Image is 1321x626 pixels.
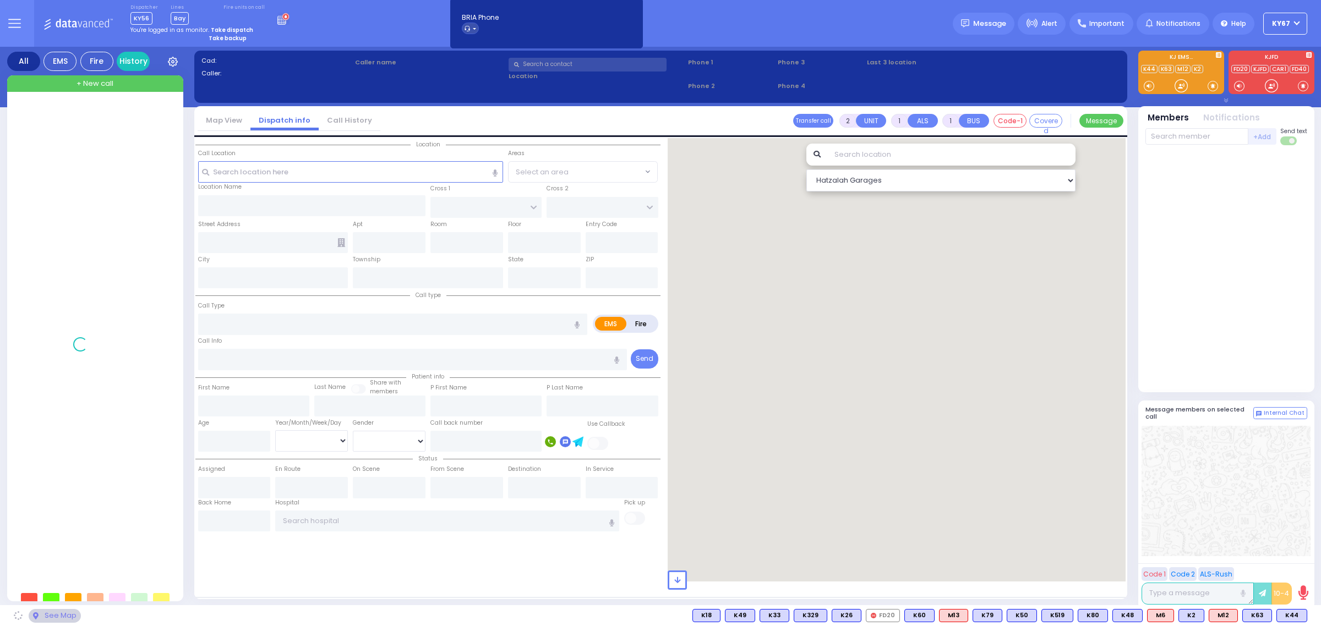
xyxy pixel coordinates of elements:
[509,58,667,72] input: Search a contact
[793,114,833,128] button: Transfer call
[688,81,774,91] span: Phone 2
[832,609,861,622] div: BLS
[959,114,989,128] button: BUS
[1007,609,1037,622] div: K50
[1141,65,1158,73] a: K44
[370,387,398,396] span: members
[198,115,250,125] a: Map View
[1231,65,1250,73] a: FD20
[1079,114,1123,128] button: Message
[130,12,152,25] span: KY56
[411,140,446,149] span: Location
[201,69,352,78] label: Caller:
[130,26,209,34] span: You're logged in as monitor.
[1159,65,1174,73] a: K63
[547,383,583,392] label: P Last Name
[198,220,241,229] label: Street Address
[1041,19,1057,29] span: Alert
[516,167,569,178] span: Select an area
[1078,609,1108,622] div: BLS
[1229,54,1314,62] label: KJFD
[586,255,594,264] label: ZIP
[410,291,446,299] span: Call type
[275,510,619,531] input: Search hospital
[725,609,755,622] div: K49
[1112,609,1143,622] div: K48
[117,52,150,71] a: History
[1242,609,1272,622] div: K63
[1178,609,1204,622] div: BLS
[508,255,523,264] label: State
[198,149,236,158] label: Call Location
[1209,609,1238,622] div: ALS
[353,220,363,229] label: Apt
[1178,609,1204,622] div: K2
[973,609,1002,622] div: BLS
[1203,112,1260,124] button: Notifications
[547,184,569,193] label: Cross 2
[1078,609,1108,622] div: K80
[29,609,80,623] div: See map
[961,19,969,28] img: message.svg
[586,220,617,229] label: Entry Code
[1280,127,1307,135] span: Send text
[1148,112,1189,124] button: Members
[1147,609,1174,622] div: ALS KJ
[631,349,658,369] button: Send
[198,255,210,264] label: City
[908,114,938,128] button: ALS
[973,18,1006,29] span: Message
[904,609,935,622] div: K60
[1198,567,1234,581] button: ALS-Rush
[370,378,401,387] small: Share with
[355,58,505,67] label: Caller name
[624,498,645,507] label: Pick up
[1041,609,1073,622] div: K519
[1290,65,1309,73] a: FD40
[867,58,993,67] label: Last 3 location
[856,114,886,128] button: UNIT
[508,220,521,229] label: Floor
[198,498,231,507] label: Back Home
[250,115,319,125] a: Dispatch info
[198,301,225,310] label: Call Type
[832,609,861,622] div: K26
[43,17,117,30] img: Logo
[1138,54,1224,62] label: KJ EMS...
[275,465,301,474] label: En Route
[778,58,864,67] span: Phone 3
[827,144,1076,166] input: Search location
[626,317,657,331] label: Fire
[77,78,113,89] span: + New call
[1251,65,1269,73] a: KJFD
[794,609,827,622] div: K329
[1089,19,1125,29] span: Important
[1256,411,1262,416] img: comment-alt.png
[80,52,113,71] div: Fire
[198,419,209,427] label: Age
[1145,406,1253,420] h5: Message members on selected call
[1253,407,1307,419] button: Internal Chat
[353,465,380,474] label: On Scene
[211,26,253,34] strong: Take dispatch
[43,52,77,71] div: EMS
[130,4,158,11] label: Dispatcher
[994,114,1027,128] button: Code-1
[1007,609,1037,622] div: BLS
[413,454,443,463] span: Status
[198,383,230,392] label: First Name
[973,609,1002,622] div: K79
[939,609,968,622] div: ALS
[198,161,503,182] input: Search location here
[778,81,864,91] span: Phone 4
[871,613,876,618] img: red-radio-icon.svg
[198,337,222,345] label: Call Info
[1242,609,1272,622] div: BLS
[275,498,299,507] label: Hospital
[1270,65,1289,73] a: CAR1
[1169,567,1197,581] button: Code 2
[406,372,450,381] span: Patient info
[692,609,720,622] div: K18
[430,383,467,392] label: P First Name
[171,12,189,25] span: Bay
